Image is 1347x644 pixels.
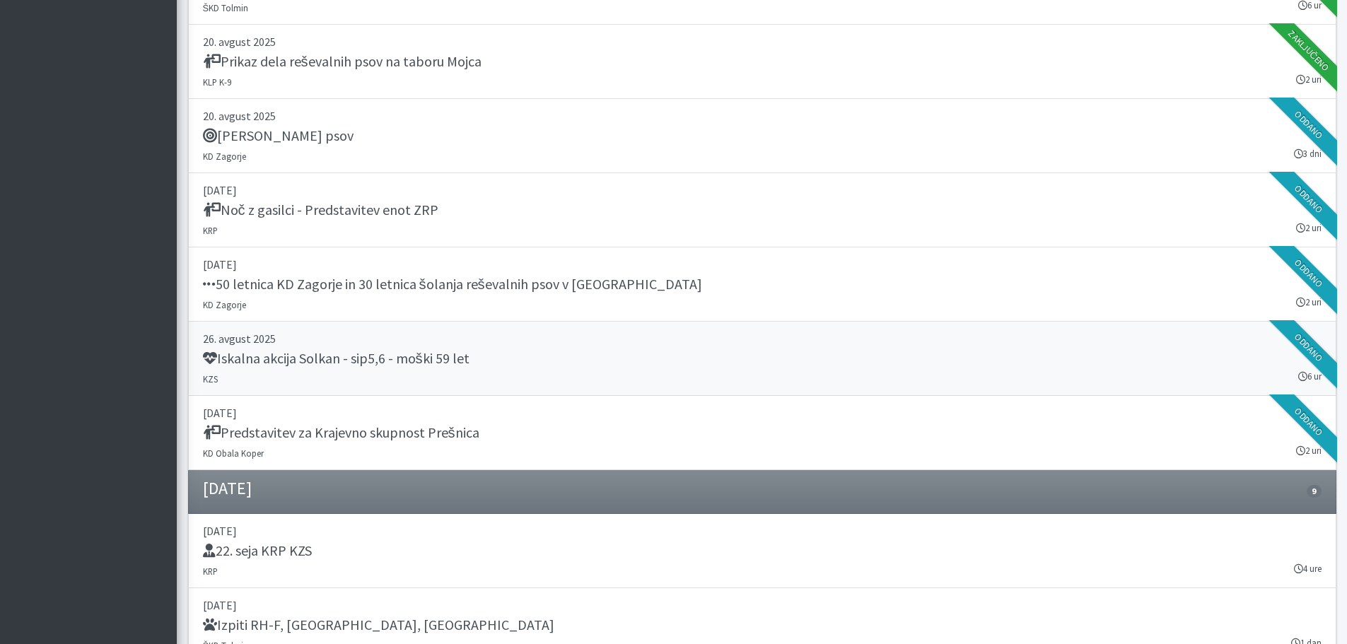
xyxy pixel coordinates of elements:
a: 20. avgust 2025 Prikaz dela reševalnih psov na taboru Mojca KLP K-9 2 uri Zaključeno [188,25,1336,99]
h5: 50 letnica KD Zagorje in 30 letnica šolanja reševalnih psov v [GEOGRAPHIC_DATA] [203,276,702,293]
p: [DATE] [203,404,1322,421]
small: 4 ure [1294,562,1322,575]
span: 9 [1307,485,1321,498]
a: [DATE] Predstavitev za Krajevno skupnost Prešnica KD Obala Koper 2 uri Oddano [188,396,1336,470]
p: [DATE] [203,522,1322,539]
h4: [DATE] [203,479,252,499]
small: KD Zagorje [203,151,246,162]
h5: Izpiti RH-F, [GEOGRAPHIC_DATA], [GEOGRAPHIC_DATA] [203,616,554,633]
a: [DATE] 50 letnica KD Zagorje in 30 letnica šolanja reševalnih psov v [GEOGRAPHIC_DATA] KD Zagorje... [188,247,1336,322]
h5: Predstavitev za Krajevno skupnost Prešnica [203,424,479,441]
h5: Prikaz dela reševalnih psov na taboru Mojca [203,53,482,70]
p: 20. avgust 2025 [203,107,1322,124]
small: KD Obala Koper [203,447,264,459]
p: 26. avgust 2025 [203,330,1322,347]
p: [DATE] [203,256,1322,273]
h5: Noč z gasilci - Predstavitev enot ZRP [203,201,438,218]
h5: [PERSON_NAME] psov [203,127,354,144]
a: 26. avgust 2025 Iskalna akcija Solkan - sip5,6 - moški 59 let KZS 6 ur Oddano [188,322,1336,396]
p: [DATE] [203,597,1322,614]
small: ŠKD Tolmin [203,2,249,13]
h5: 22. seja KRP KZS [203,542,312,559]
p: [DATE] [203,182,1322,199]
a: [DATE] 22. seja KRP KZS KRP 4 ure [188,514,1336,588]
a: 20. avgust 2025 [PERSON_NAME] psov KD Zagorje 3 dni Oddano [188,99,1336,173]
small: KZS [203,373,218,385]
h5: Iskalna akcija Solkan - sip5,6 - moški 59 let [203,350,470,367]
small: KRP [203,225,218,236]
a: [DATE] Noč z gasilci - Predstavitev enot ZRP KRP 2 uri Oddano [188,173,1336,247]
small: KLP K-9 [203,76,231,88]
small: KD Zagorje [203,299,246,310]
small: KRP [203,566,218,577]
p: 20. avgust 2025 [203,33,1322,50]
